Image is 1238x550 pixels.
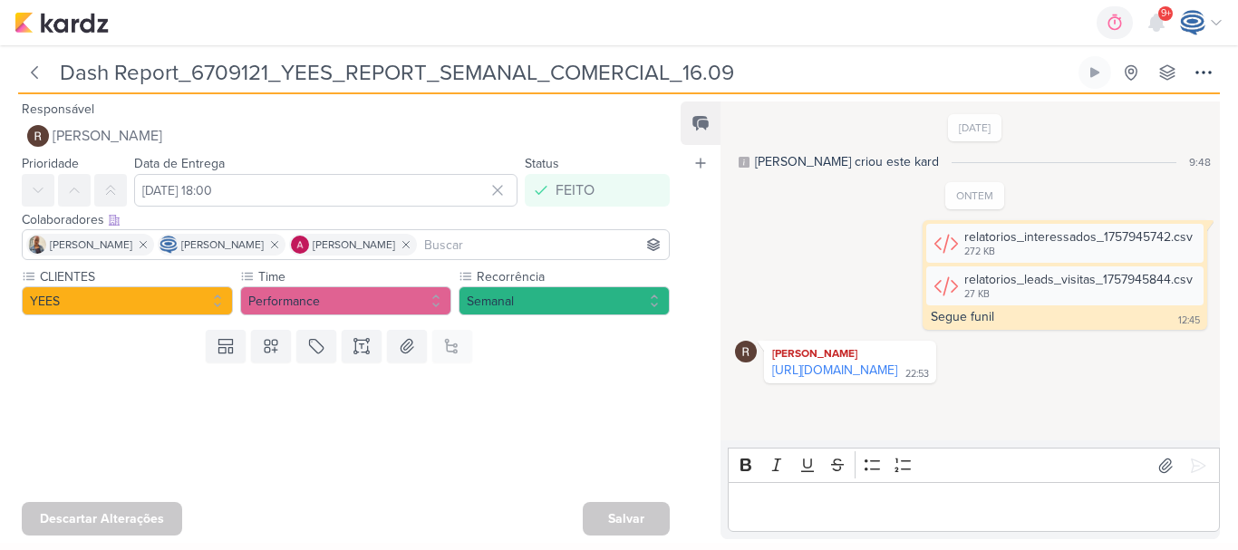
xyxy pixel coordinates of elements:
span: [PERSON_NAME] [313,236,395,253]
div: Editor toolbar [728,448,1220,483]
input: Buscar [421,234,665,256]
button: Performance [240,286,451,315]
div: Colaboradores [22,210,670,229]
img: Rafael Dornelles [27,125,49,147]
label: Recorrência [475,267,670,286]
div: relatorios_leads_visitas_1757945844.csv [964,270,1193,289]
label: Status [525,156,559,171]
button: [PERSON_NAME] [22,120,670,152]
button: FEITO [525,174,670,207]
div: 9:48 [1189,154,1211,170]
input: Select a date [134,174,517,207]
button: Semanal [459,286,670,315]
div: [PERSON_NAME] [768,344,933,362]
img: kardz.app [15,12,109,34]
div: Segue funil [931,309,994,324]
span: [PERSON_NAME] [53,125,162,147]
img: Iara Santos [28,236,46,254]
label: Time [256,267,451,286]
img: Rafael Dornelles [735,341,757,362]
button: YEES [22,286,233,315]
label: Prioridade [22,156,79,171]
label: CLIENTES [38,267,233,286]
img: Caroline Traven De Andrade [1180,10,1205,35]
label: Data de Entrega [134,156,225,171]
div: [PERSON_NAME] criou este kard [755,152,939,171]
div: FEITO [556,179,595,201]
span: [PERSON_NAME] [181,236,264,253]
div: Ligar relógio [1088,65,1102,80]
div: relatorios_interessados_1757945742.csv [964,227,1193,246]
div: relatorios_leads_visitas_1757945844.csv [926,266,1204,305]
img: Alessandra Gomes [291,236,309,254]
a: [URL][DOMAIN_NAME] [772,362,897,378]
div: 12:45 [1178,314,1200,328]
div: 22:53 [905,367,929,381]
span: [PERSON_NAME] [50,236,132,253]
div: Editor editing area: main [728,482,1220,532]
label: Responsável [22,101,94,117]
span: 9+ [1161,6,1171,21]
div: relatorios_interessados_1757945742.csv [926,224,1204,263]
input: Kard Sem Título [54,56,1075,89]
div: 272 KB [964,245,1193,259]
img: Caroline Traven De Andrade [160,236,178,254]
div: 27 KB [964,287,1193,302]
